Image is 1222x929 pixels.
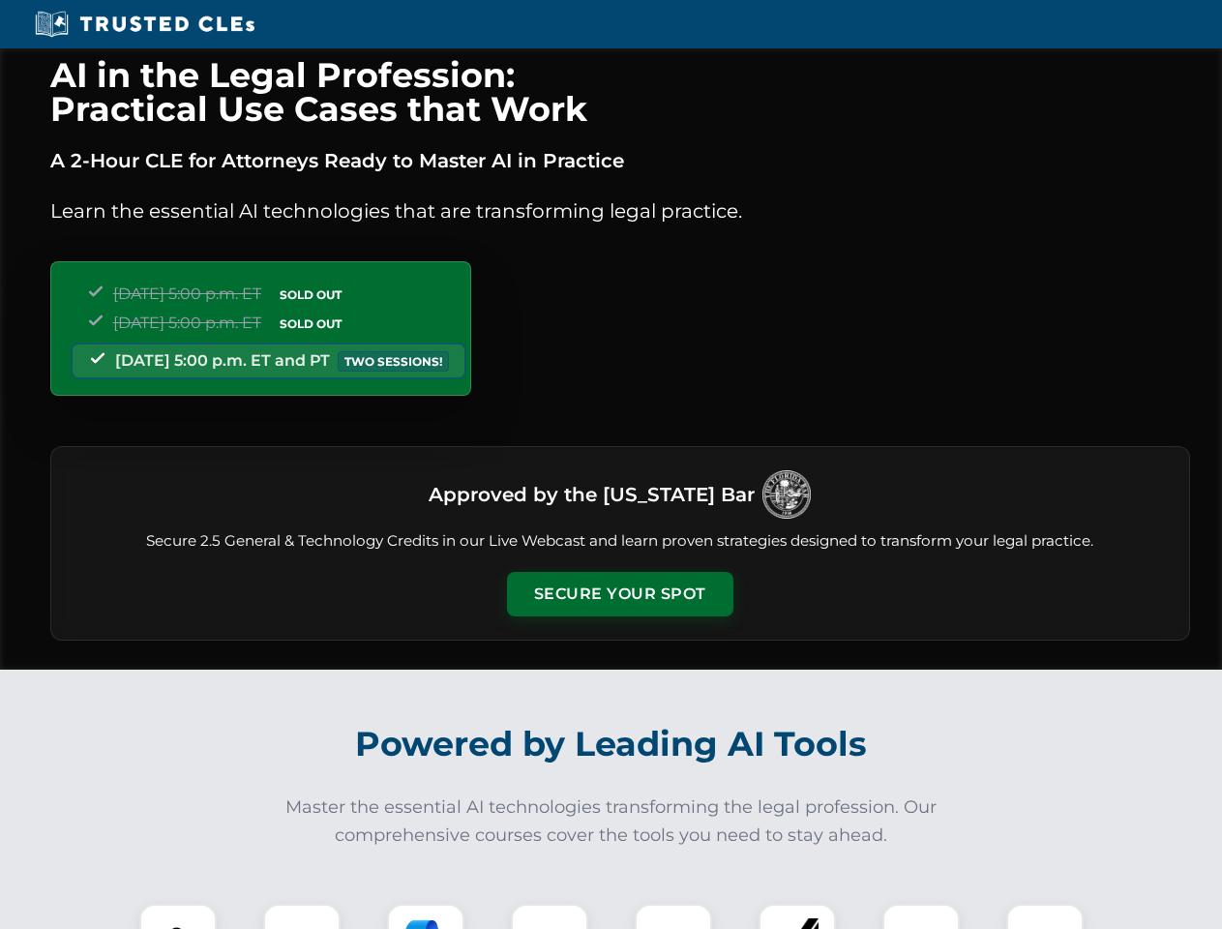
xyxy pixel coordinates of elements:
p: Master the essential AI technologies transforming the legal profession. Our comprehensive courses... [273,794,950,850]
button: Secure Your Spot [507,572,733,616]
img: Trusted CLEs [29,10,260,39]
img: Logo [762,470,811,519]
p: A 2-Hour CLE for Attorneys Ready to Master AI in Practice [50,145,1190,176]
h2: Powered by Leading AI Tools [75,710,1147,778]
span: [DATE] 5:00 p.m. ET [113,285,261,303]
p: Secure 2.5 General & Technology Credits in our Live Webcast and learn proven strategies designed ... [75,530,1166,553]
span: SOLD OUT [273,285,348,305]
span: SOLD OUT [273,314,348,334]
h1: AI in the Legal Profession: Practical Use Cases that Work [50,58,1190,126]
h3: Approved by the [US_STATE] Bar [429,477,755,512]
span: [DATE] 5:00 p.m. ET [113,314,261,332]
p: Learn the essential AI technologies that are transforming legal practice. [50,195,1190,226]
